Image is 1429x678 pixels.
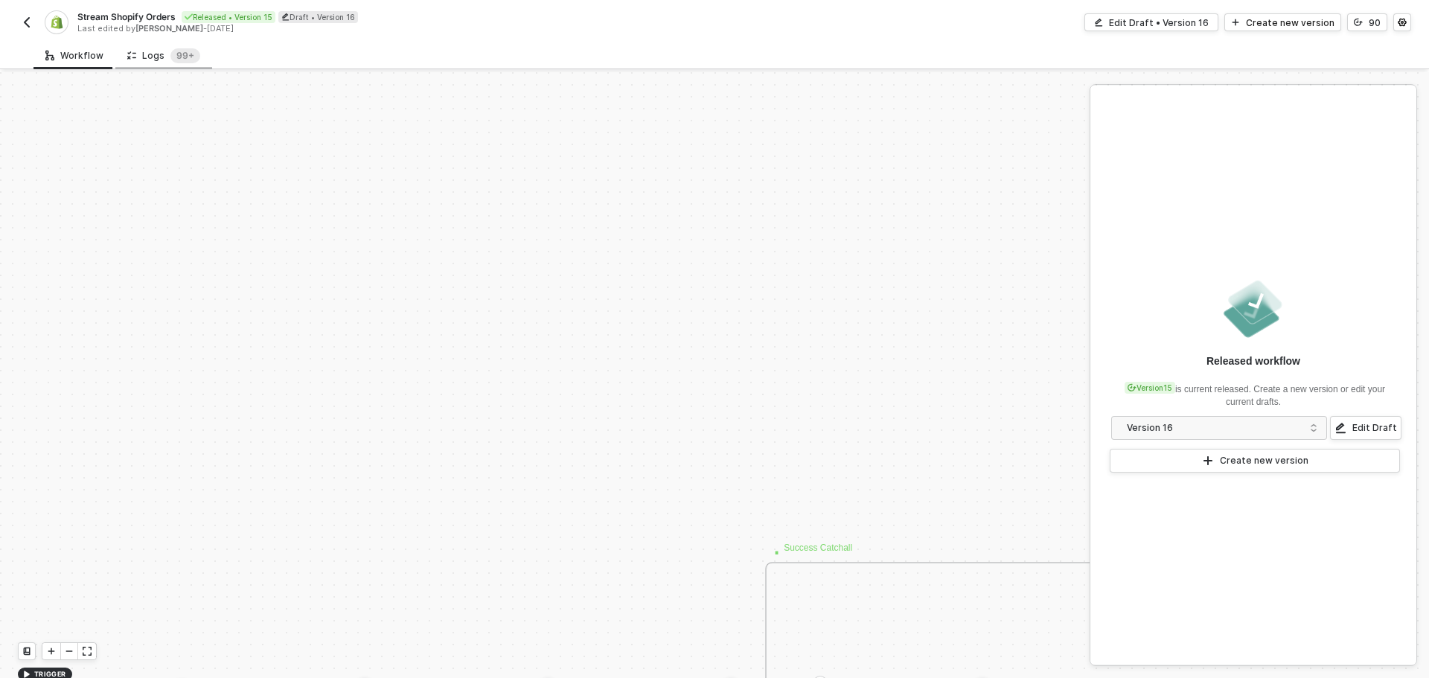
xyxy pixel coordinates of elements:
span: icon-edit [281,13,290,21]
div: Edit Draft • Version 16 [1109,16,1209,29]
div: Edit Draft [1352,422,1397,434]
div: Create new version [1246,16,1334,29]
button: 90 [1347,13,1387,31]
span: icon-expand [83,647,92,656]
span: icon-edit [1094,18,1103,27]
span: icon-versioning [1128,383,1137,392]
span: icon-edit [1334,422,1346,434]
button: Create new version [1224,13,1341,31]
div: Create new version [1220,455,1308,467]
div: Workflow [45,50,103,62]
span: icon-settings [1398,18,1407,27]
span: icon-play [1202,455,1214,467]
div: Last edited by - [DATE] [77,23,713,34]
sup: 994 [170,48,200,63]
div: is current released. Create a new version or edit your current drafts. [1108,374,1398,409]
div: Released workflow [1206,354,1300,368]
img: back [21,16,33,28]
div: Logs [127,48,200,63]
img: released.png [1221,276,1286,342]
div: Draft • Version 16 [278,11,358,23]
span: · [773,528,781,575]
span: icon-versioning [1354,18,1363,27]
img: integration-icon [50,16,63,29]
span: icon-play [1231,18,1240,27]
div: 90 [1369,16,1381,29]
div: Success Catchall [773,541,862,575]
div: Version 15 [1125,382,1175,394]
span: icon-play [47,647,56,656]
button: Create new version [1110,449,1400,473]
button: back [18,13,36,31]
span: icon-minus [65,647,74,656]
button: Edit Draft [1330,416,1401,440]
div: Released • Version 15 [182,11,275,23]
span: [PERSON_NAME] [135,23,203,33]
button: Edit Draft • Version 16 [1084,13,1218,31]
div: Version 16 [1127,420,1302,436]
span: Stream Shopify Orders [77,10,176,23]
